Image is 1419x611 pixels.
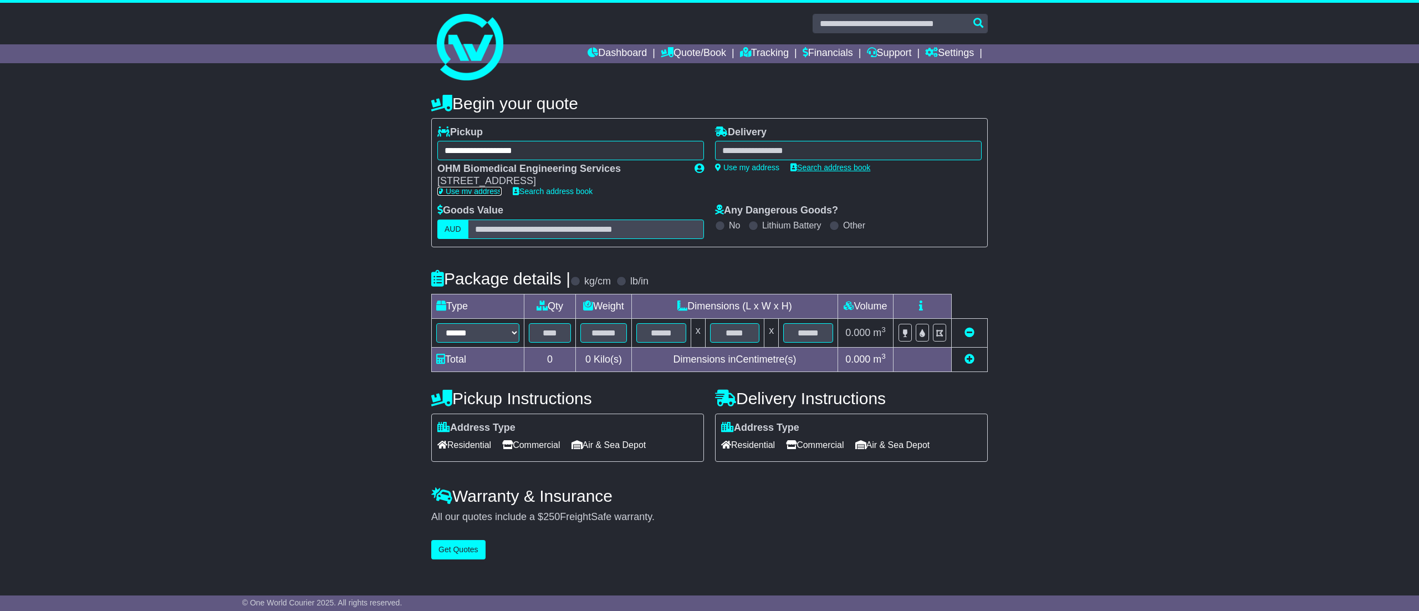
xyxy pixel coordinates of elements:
span: 0 [585,354,591,365]
a: Search address book [513,187,593,196]
label: Address Type [437,422,515,434]
span: 250 [543,511,560,522]
span: Air & Sea Depot [571,436,646,454]
sup: 3 [881,352,886,360]
span: m [873,327,886,338]
td: Dimensions (L x W x H) [631,294,838,318]
span: Residential [437,436,491,454]
label: Other [843,220,865,231]
td: Weight [576,294,632,318]
button: Get Quotes [431,540,486,559]
label: Address Type [721,422,799,434]
td: 0 [524,347,576,371]
a: Remove this item [964,327,974,338]
h4: Pickup Instructions [431,389,704,408]
td: Total [432,347,524,371]
td: Type [432,294,524,318]
a: Use my address [715,163,779,172]
td: Kilo(s) [576,347,632,371]
div: OHM Biomedical Engineering Services [437,163,683,175]
div: [STREET_ADDRESS] [437,175,683,187]
span: Air & Sea Depot [855,436,930,454]
label: No [729,220,740,231]
label: Lithium Battery [762,220,821,231]
a: Quote/Book [661,44,726,63]
span: Commercial [786,436,844,454]
div: All our quotes include a $ FreightSafe warranty. [431,511,988,523]
label: Delivery [715,126,767,139]
span: m [873,354,886,365]
a: Search address book [790,163,870,172]
a: Financials [803,44,853,63]
a: Use my address [437,187,502,196]
span: 0.000 [845,327,870,338]
td: Volume [838,294,893,318]
a: Support [867,44,912,63]
h4: Warranty & Insurance [431,487,988,505]
label: Pickup [437,126,483,139]
label: AUD [437,220,468,239]
a: Dashboard [588,44,647,63]
a: Settings [925,44,974,63]
a: Tracking [740,44,789,63]
a: Add new item [964,354,974,365]
td: x [691,318,705,347]
h4: Package details | [431,269,570,288]
label: kg/cm [584,276,611,288]
span: Commercial [502,436,560,454]
span: © One World Courier 2025. All rights reserved. [242,598,402,607]
span: 0.000 [845,354,870,365]
h4: Delivery Instructions [715,389,988,408]
sup: 3 [881,325,886,334]
label: Any Dangerous Goods? [715,205,838,217]
td: x [764,318,779,347]
td: Dimensions in Centimetre(s) [631,347,838,371]
label: lb/in [630,276,649,288]
label: Goods Value [437,205,503,217]
span: Residential [721,436,775,454]
h4: Begin your quote [431,94,988,113]
td: Qty [524,294,576,318]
